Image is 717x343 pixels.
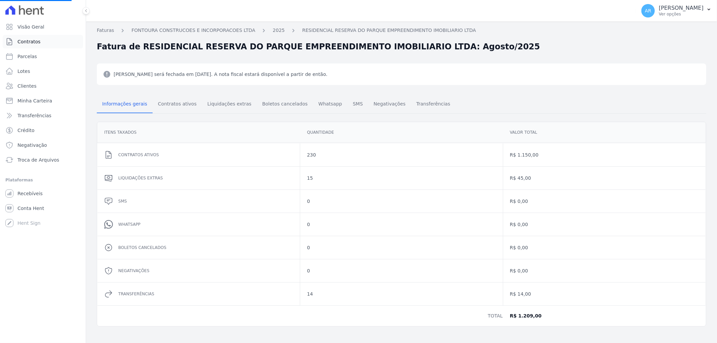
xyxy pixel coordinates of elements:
[17,190,43,197] span: Recebíveis
[510,291,699,297] dd: R$ 14,00
[659,5,704,11] p: [PERSON_NAME]
[349,97,367,111] span: SMS
[3,187,83,200] a: Recebíveis
[3,79,83,93] a: Clientes
[118,221,293,228] dd: Whatsapp
[257,96,313,113] a: Boletos cancelados
[97,96,153,113] a: Informações gerais
[307,221,496,228] dd: 0
[153,96,202,113] a: Contratos ativos
[17,24,44,30] span: Visão Geral
[636,1,717,20] button: AR [PERSON_NAME] Ver opções
[510,129,699,136] dd: Valor total
[3,94,83,108] a: Minha Carteira
[118,198,293,205] dd: SMS
[348,96,368,113] a: SMS
[3,153,83,167] a: Troca de Arquivos
[118,175,293,181] dd: Liquidações extras
[98,97,151,111] span: Informações gerais
[118,267,293,274] dd: Negativações
[258,97,312,111] span: Boletos cancelados
[307,267,496,274] dd: 0
[17,97,52,104] span: Minha Carteira
[118,244,293,251] dd: Boletos cancelados
[17,68,30,75] span: Lotes
[488,313,503,318] span: translation missing: pt-BR.billing.usages.show.general_information.total
[645,8,651,13] span: AR
[3,109,83,122] a: Transferências
[17,157,59,163] span: Troca de Arquivos
[104,129,293,136] dd: Itens Taxados
[17,112,51,119] span: Transferências
[411,96,455,113] a: Transferências
[17,142,47,148] span: Negativação
[5,176,80,184] div: Plataformas
[302,27,476,34] a: RESIDENCIAL RESERVA DO PARQUE EMPREENDIMENTO IMOBILIARIO LTDA
[17,127,35,134] span: Crédito
[17,53,37,60] span: Parcelas
[17,38,40,45] span: Contratos
[203,97,255,111] span: Liquidações extras
[412,97,454,111] span: Transferências
[659,11,704,17] p: Ver opções
[131,27,255,34] a: FONTOURA CONSTRUCOES E INCORPORACOES LTDA
[510,267,699,274] dd: R$ 0,00
[118,152,293,158] dd: Contratos ativos
[3,124,83,137] a: Crédito
[3,202,83,215] a: Conta Hent
[314,97,346,111] span: Whatsapp
[510,152,699,158] dd: R$ 1.150,00
[3,65,83,78] a: Lotes
[17,205,44,212] span: Conta Hent
[17,83,36,89] span: Clientes
[510,198,699,205] dd: R$ 0,00
[114,70,327,78] span: [PERSON_NAME] será fechada em [DATE]. A nota fiscal estará disponível a partir de então.
[154,97,201,111] span: Contratos ativos
[510,312,699,319] dd: R$ 1.209,00
[307,152,496,158] dd: 230
[313,96,347,113] a: Whatsapp
[307,198,496,205] dd: 0
[273,27,285,34] a: 2025
[510,244,699,251] dd: R$ 0,00
[510,221,699,228] dd: R$ 0,00
[3,138,83,152] a: Negativação
[3,50,83,63] a: Parcelas
[307,244,496,251] dd: 0
[510,175,699,181] dd: R$ 45,00
[307,175,496,181] dd: 15
[97,27,706,38] nav: Breadcrumb
[369,97,409,111] span: Negativações
[3,20,83,34] a: Visão Geral
[368,96,411,113] a: Negativações
[97,41,540,53] h2: Fatura de RESIDENCIAL RESERVA DO PARQUE EMPREENDIMENTO IMOBILIARIO LTDA: Agosto/2025
[307,129,496,136] dd: Quantidade
[118,291,293,297] dd: Transferências
[3,35,83,48] a: Contratos
[97,27,114,34] a: Faturas
[202,96,257,113] a: Liquidações extras
[307,291,496,297] dd: 14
